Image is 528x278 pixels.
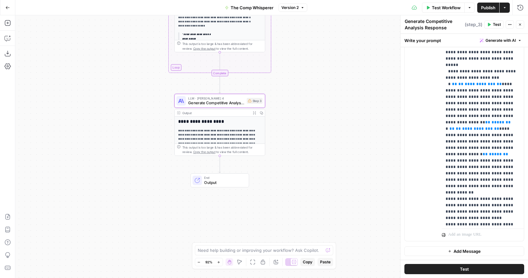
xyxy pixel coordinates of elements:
span: Output [204,179,244,185]
div: Write your prompt [401,34,528,47]
span: Copy [303,259,312,265]
span: Add Message [454,248,481,254]
span: ( step_3 ) [465,21,482,28]
button: Test [404,264,524,274]
div: Step 3 [247,98,263,104]
textarea: Generate Competitive Analysis Response [405,18,463,31]
div: EndOutput [174,173,265,187]
g: Edge from step_3 to end [219,156,221,173]
button: Paste [318,258,333,266]
button: Test Workflow [422,3,464,13]
button: Publish [477,3,499,13]
span: End [204,175,244,180]
span: Paste [320,259,331,265]
div: This output is too large & has been abbreviated for review. to view the full content. [182,41,263,51]
span: Test Workflow [432,4,461,11]
button: Test [484,20,504,29]
button: Copy [300,258,315,266]
button: Add Message [404,246,524,256]
div: Complete [174,70,265,76]
div: Complete [211,70,228,76]
button: Version 2 [279,4,307,12]
span: Publish [481,4,495,11]
span: Generate with AI [486,38,516,43]
span: 92% [205,260,212,265]
span: Test [493,22,501,27]
g: Edge from step_4-iteration-end to step_3 [219,76,221,93]
span: Generate Competitive Analysis Response [188,100,244,106]
button: Generate with AI [477,36,524,45]
div: This output is too large & has been abbreviated for review. to view the full content. [182,145,263,154]
span: Copy the output [193,47,216,50]
span: Version 2 [281,5,299,11]
span: Test [460,266,469,272]
span: Copy the output [193,150,216,154]
span: LLM · [PERSON_NAME] 4 [188,96,244,101]
div: Output [182,111,249,115]
button: The Comp Whisperer [221,3,277,13]
span: The Comp Whisperer [231,4,273,11]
